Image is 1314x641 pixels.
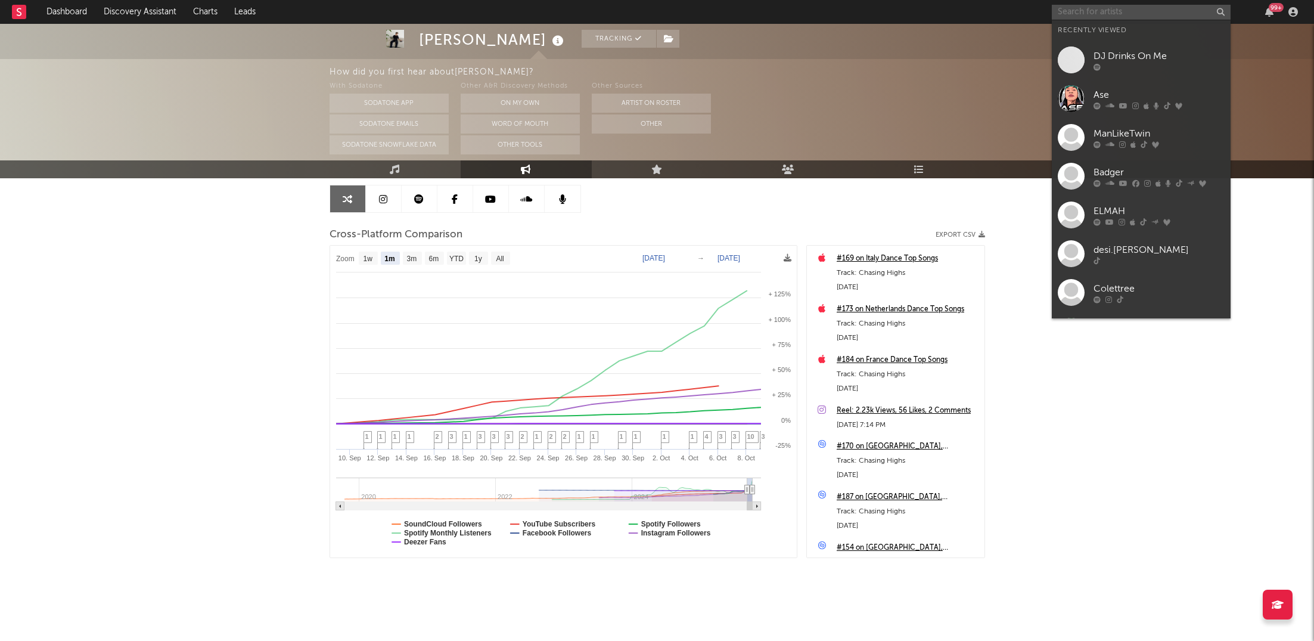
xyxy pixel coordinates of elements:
[408,433,411,440] span: 1
[330,114,449,134] button: Sodatone Emails
[582,30,656,48] button: Tracking
[1052,234,1231,273] a: desi.[PERSON_NAME]
[1269,3,1284,12] div: 99 +
[737,454,754,462] text: 8. Oct
[419,30,567,49] div: [PERSON_NAME]
[772,391,791,398] text: + 25%
[717,254,740,262] text: [DATE]
[1094,281,1225,296] div: Colettree
[762,433,765,440] span: 3
[384,255,394,263] text: 1m
[461,94,580,113] button: On My Own
[592,114,711,134] button: Other
[1052,5,1231,20] input: Search for artists
[1052,157,1231,196] a: Badger
[450,433,453,440] span: 3
[1094,49,1225,63] div: DJ Drinks On Me
[641,529,710,537] text: Instagram Followers
[536,454,559,462] text: 24. Sep
[837,331,978,345] div: [DATE]
[691,433,694,440] span: 1
[592,94,711,113] button: Artist on Roster
[423,454,446,462] text: 16. Sep
[1052,273,1231,312] a: Colettree
[837,439,978,454] a: #170 on [GEOGRAPHIC_DATA], [GEOGRAPHIC_DATA]
[508,454,531,462] text: 22. Sep
[772,341,791,348] text: + 75%
[781,417,791,424] text: 0%
[837,266,978,280] div: Track: Chasing Highs
[837,404,978,418] div: Reel: 2.23k Views, 56 Likes, 2 Comments
[363,255,372,263] text: 1w
[549,433,553,440] span: 2
[837,490,978,504] a: #187 on [GEOGRAPHIC_DATA], [GEOGRAPHIC_DATA]
[837,252,978,266] a: #169 on Italy Dance Top Songs
[428,255,439,263] text: 6m
[622,454,644,462] text: 30. Sep
[1094,88,1225,102] div: Ase
[681,454,698,462] text: 4. Oct
[461,135,580,154] button: Other Tools
[634,433,638,440] span: 1
[837,382,978,396] div: [DATE]
[436,433,439,440] span: 2
[330,79,449,94] div: With Sodatone
[663,433,666,440] span: 1
[404,520,482,528] text: SoundCloud Followers
[330,228,462,242] span: Cross-Platform Comparison
[593,454,616,462] text: 28. Sep
[365,433,369,440] span: 1
[837,541,978,555] a: #154 on [GEOGRAPHIC_DATA], [GEOGRAPHIC_DATA]
[535,433,539,440] span: 1
[366,454,389,462] text: 12. Sep
[521,433,524,440] span: 2
[379,433,383,440] span: 1
[522,529,591,537] text: Facebook Followers
[837,504,978,519] div: Track: Chasing Highs
[592,433,595,440] span: 1
[1058,23,1225,38] div: Recently Viewed
[496,255,504,263] text: All
[1052,312,1231,351] a: [PERSON_NAME]
[837,367,978,382] div: Track: Chasing Highs
[775,442,791,449] text: -25%
[394,454,417,462] text: 14. Sep
[1052,118,1231,157] a: ManLikeTwin
[592,79,711,94] div: Other Sources
[461,114,580,134] button: Word Of Mouth
[492,433,496,440] span: 3
[768,316,791,323] text: + 100%
[837,353,978,367] a: #184 on France Dance Top Songs
[719,433,723,440] span: 3
[837,555,978,569] div: Track: Chasing Highs
[330,94,449,113] button: Sodatone App
[772,366,791,373] text: + 50%
[1052,196,1231,234] a: ELMAH
[1094,204,1225,218] div: ELMAH
[461,79,580,94] div: Other A&R Discovery Methods
[330,135,449,154] button: Sodatone Snowflake Data
[336,255,355,263] text: Zoom
[705,433,709,440] span: 4
[338,454,361,462] text: 10. Sep
[1094,165,1225,179] div: Badger
[393,433,397,440] span: 1
[577,433,581,440] span: 1
[474,255,482,263] text: 1y
[837,468,978,482] div: [DATE]
[837,302,978,317] div: #173 on Netherlands Dance Top Songs
[1052,79,1231,118] a: Ase
[522,520,595,528] text: YouTube Subscribers
[837,317,978,331] div: Track: Chasing Highs
[837,280,978,295] div: [DATE]
[709,454,726,462] text: 6. Oct
[406,255,417,263] text: 3m
[733,433,737,440] span: 3
[404,529,492,537] text: Spotify Monthly Listeners
[449,255,463,263] text: YTD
